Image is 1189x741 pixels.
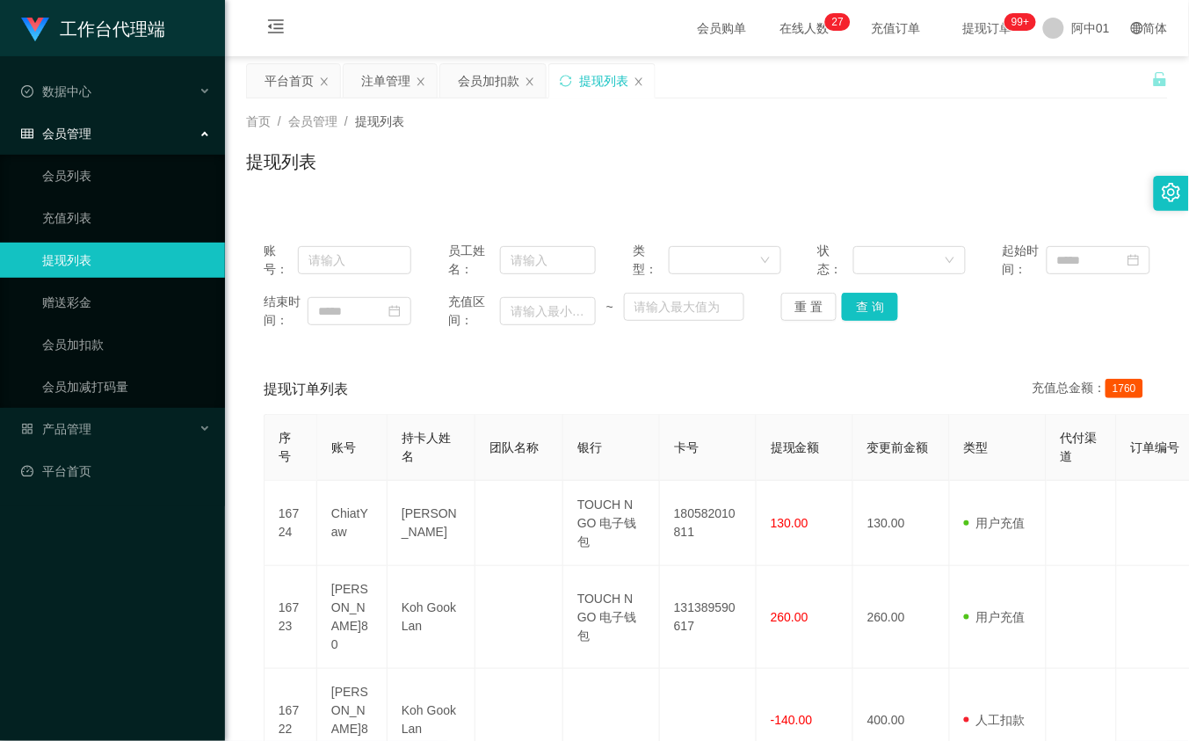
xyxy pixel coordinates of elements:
[962,21,1011,35] font: 提现订单
[771,713,812,727] span: -140.00
[279,431,291,463] span: 序号
[579,64,628,98] div: 提现列表
[1032,381,1106,395] font: 充值总金额：
[317,481,388,566] td: ChiatYaw
[832,13,838,31] p: 2
[660,481,757,566] td: 180582010811
[388,305,401,317] i: 图标： 日历
[489,440,539,454] span: 团队名称
[1127,254,1140,266] i: 图标： 日历
[964,440,989,454] span: 类型
[976,610,1026,624] font: 用户充值
[42,127,91,141] font: 会员管理
[319,76,330,87] i: 图标： 关闭
[42,422,91,436] font: 产品管理
[525,76,535,87] i: 图标： 关闭
[1004,13,1036,31] sup: 948
[42,200,211,236] a: 充值列表
[596,298,623,316] span: ~
[771,610,808,624] span: 260.00
[264,242,298,279] span: 账号：
[560,75,572,87] i: 图标： 同步
[871,21,920,35] font: 充值订单
[344,114,348,128] span: /
[563,566,660,669] td: TOUCH N GO 电子钱包
[853,481,950,566] td: 130.00
[577,440,602,454] span: 银行
[246,1,306,57] i: 图标： menu-fold
[500,297,596,325] input: 请输入最小值为
[355,114,404,128] span: 提现列表
[660,566,757,669] td: 131389590617
[264,293,308,330] span: 结束时间：
[1061,431,1098,463] span: 代付渠道
[1131,22,1143,34] i: 图标： global
[21,18,49,42] img: logo.9652507e.png
[265,64,314,98] div: 平台首页
[42,285,211,320] a: 赠送彩金
[771,440,820,454] span: 提现金额
[779,21,829,35] font: 在线人数
[42,369,211,404] a: 会员加减打码量
[21,423,33,435] i: 图标： AppStore-O
[42,158,211,193] a: 会员列表
[1143,21,1168,35] font: 简体
[388,566,475,669] td: Koh Gook Lan
[1162,183,1181,202] i: 图标： 设置
[246,149,316,175] h1: 提现列表
[416,76,426,87] i: 图标： 关闭
[760,255,771,267] i: 图标： 向下
[42,84,91,98] font: 数据中心
[388,481,475,566] td: [PERSON_NAME]
[21,85,33,98] i: 图标： check-circle-o
[1131,440,1180,454] span: 订单编号
[563,481,660,566] td: TOUCH N GO 电子钱包
[278,114,281,128] span: /
[842,293,898,321] button: 查 询
[771,516,808,530] span: 130.00
[867,440,929,454] span: 变更前金额
[976,713,1026,727] font: 人工扣款
[298,246,411,274] input: 请输入
[818,242,854,279] span: 状态：
[317,566,388,669] td: [PERSON_NAME]80
[448,242,500,279] span: 员工姓名：
[634,76,644,87] i: 图标： 关闭
[60,1,165,57] h1: 工作台代理端
[21,454,211,489] a: 图标： 仪表板平台首页
[21,127,33,140] i: 图标： table
[458,64,519,98] div: 会员加扣款
[448,293,500,330] span: 充值区间：
[361,64,410,98] div: 注单管理
[633,242,669,279] span: 类型：
[264,379,348,400] span: 提现订单列表
[21,21,165,35] a: 工作台代理端
[288,114,337,128] span: 会员管理
[624,293,744,321] input: 请输入最大值为
[500,246,596,274] input: 请输入
[246,114,271,128] span: 首页
[265,566,317,669] td: 16723
[42,243,211,278] a: 提现列表
[1003,242,1047,279] span: 起始时间：
[1152,71,1168,87] i: 图标： 解锁
[825,13,851,31] sup: 27
[402,431,451,463] span: 持卡人姓名
[853,566,950,669] td: 260.00
[265,481,317,566] td: 16724
[945,255,955,267] i: 图标： 向下
[331,440,356,454] span: 账号
[781,293,837,321] button: 重 置
[42,327,211,362] a: 会员加扣款
[837,13,844,31] p: 7
[1106,379,1143,398] span: 1760
[674,440,699,454] span: 卡号
[976,516,1026,530] font: 用户充值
